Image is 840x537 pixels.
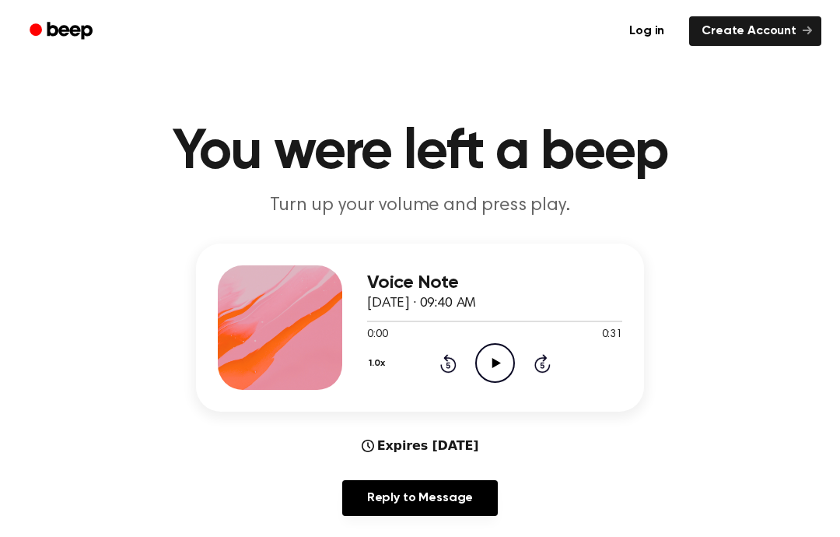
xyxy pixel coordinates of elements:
h3: Voice Note [367,272,622,293]
button: 1.0x [367,350,390,377]
a: Log in [614,13,680,49]
p: Turn up your volume and press play. [121,193,719,219]
a: Beep [19,16,107,47]
h1: You were left a beep [22,125,818,181]
div: Expires [DATE] [362,437,479,455]
span: [DATE] · 09:40 AM [367,297,476,311]
a: Reply to Message [342,480,498,516]
span: 0:00 [367,327,387,343]
a: Create Account [689,16,821,46]
span: 0:31 [602,327,622,343]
